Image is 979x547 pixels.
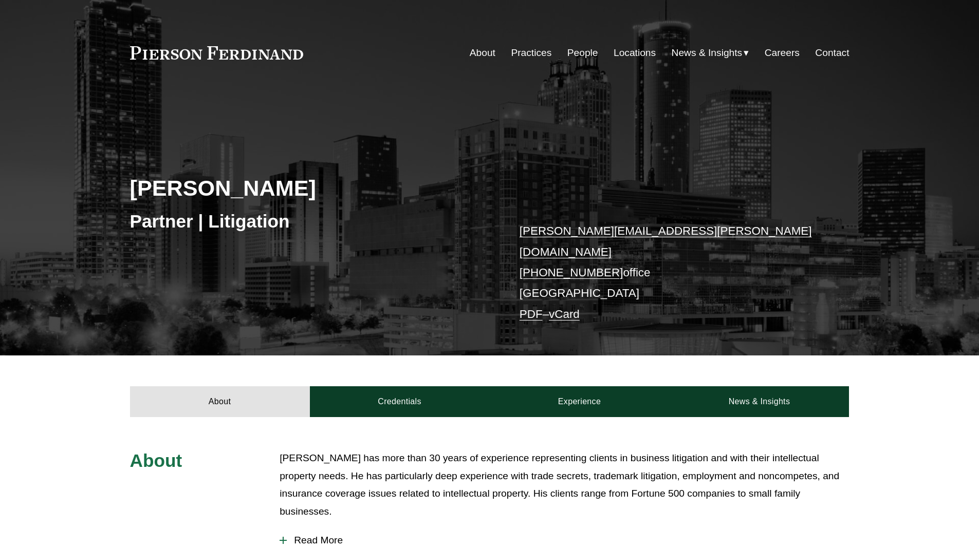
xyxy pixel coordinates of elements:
a: PDF [520,308,543,320]
a: People [567,43,598,63]
h3: Partner | Litigation [130,210,490,233]
a: [PERSON_NAME][EMAIL_ADDRESS][PERSON_NAME][DOMAIN_NAME] [520,224,812,258]
a: Experience [490,386,670,417]
p: office [GEOGRAPHIC_DATA] – [520,221,819,325]
a: News & Insights [669,386,849,417]
a: Careers [765,43,800,63]
a: folder dropdown [672,43,749,63]
span: News & Insights [672,44,743,62]
h2: [PERSON_NAME] [130,175,490,201]
a: Credentials [310,386,490,417]
a: [PHONE_NUMBER] [520,266,623,279]
a: About [470,43,495,63]
a: Contact [815,43,849,63]
span: About [130,450,182,470]
a: Practices [511,43,551,63]
span: Read More [287,535,849,546]
a: Locations [614,43,656,63]
p: [PERSON_NAME] has more than 30 years of experience representing clients in business litigation an... [280,449,849,520]
a: vCard [549,308,580,320]
a: About [130,386,310,417]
